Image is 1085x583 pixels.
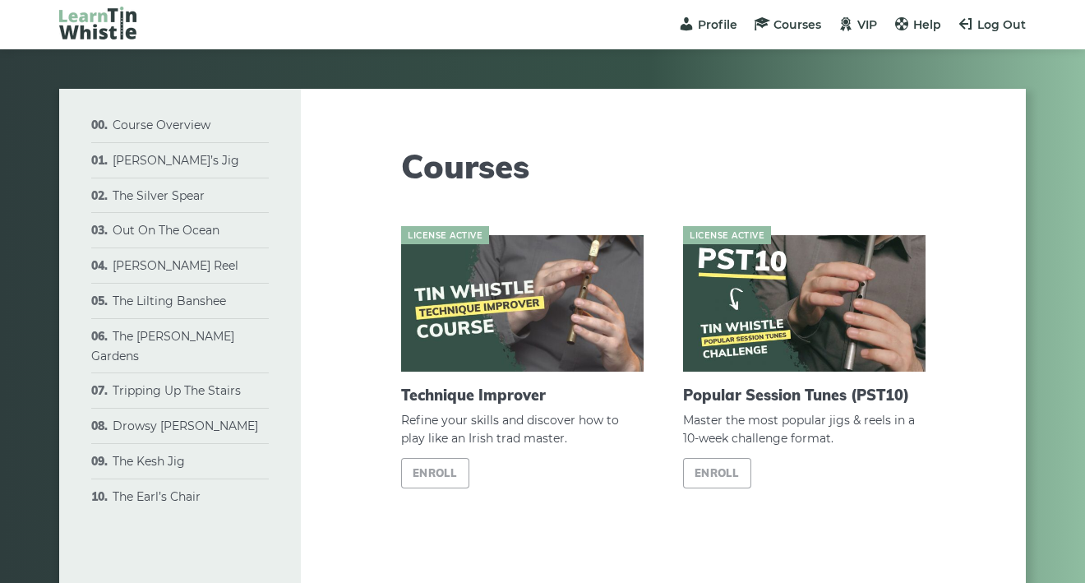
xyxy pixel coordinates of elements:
[113,419,258,433] a: Drowsy [PERSON_NAME]
[773,17,821,32] span: Courses
[113,383,241,398] a: Tripping Up The Stairs
[113,223,219,238] a: Out On The Ocean
[59,7,136,39] img: LearnTinWhistle.com
[401,146,926,186] h1: Courses
[683,386,926,405] h2: Popular Session Tunes (PST10)
[683,226,771,244] span: License active
[401,386,644,405] h2: Technique Improver
[754,17,821,32] a: Courses
[683,411,926,449] span: Master the most popular jigs & reels in a 10-week challenge format.
[113,153,239,168] a: [PERSON_NAME]’s Jig
[698,17,737,32] span: Profile
[678,17,737,32] a: Profile
[91,329,234,363] a: The [PERSON_NAME] Gardens
[893,17,941,32] a: Help
[977,17,1026,32] span: Log Out
[401,411,644,449] span: Refine your skills and discover how to play like an Irish trad master.
[113,118,210,132] a: Course Overview
[113,294,226,308] a: The Lilting Banshee
[113,454,185,469] a: The Kesh Jig
[958,17,1026,32] a: Log Out
[113,258,238,273] a: [PERSON_NAME] Reel
[401,458,469,488] a: Enroll
[857,17,877,32] span: VIP
[683,458,751,488] a: Enroll
[113,188,205,203] a: The Silver Spear
[838,17,877,32] a: VIP
[113,489,201,504] a: The Earl’s Chair
[401,226,489,244] span: License active
[683,235,926,372] img: pst10-course-cover-540x304.jpg
[913,17,941,32] span: Help
[401,235,644,372] img: course-cover-540x304.jpg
